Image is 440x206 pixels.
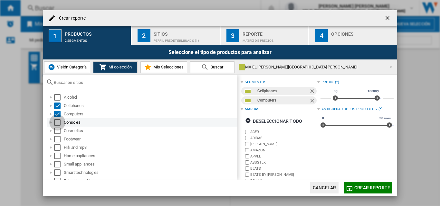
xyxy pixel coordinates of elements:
label: AMAZON [250,148,317,153]
div: 1 [49,29,62,42]
span: Mi colección [107,65,132,69]
div: 3 [226,29,239,42]
button: Visión Categoría [44,61,90,73]
ng-md-icon: Quitar [309,97,317,105]
md-checkbox: Select [54,94,64,101]
span: 0$ [333,89,339,94]
div: Alcohol [64,94,236,101]
md-checkbox: Select [54,144,64,151]
button: Deseleccionar todo [243,115,304,127]
div: Reporte [243,29,306,36]
div: Hifi and mp3 [64,144,236,151]
ng-md-icon: getI18NText('BUTTONS.CLOSE_DIALOG') [384,15,392,22]
md-checkbox: Select [54,169,64,176]
input: brand.name [245,130,249,134]
div: MX EL [PERSON_NAME][GEOGRAPHIC_DATA][PERSON_NAME] [239,63,384,72]
div: Sitios [154,29,217,36]
input: brand.name [245,136,249,140]
md-checkbox: Select [54,136,64,142]
span: 30 años [378,116,392,121]
input: brand.name [245,160,249,165]
button: 3 Reporte Matriz de precios [221,26,309,45]
ng-md-icon: Quitar [309,88,317,96]
button: Mi colección [93,61,138,73]
div: segmentos [245,80,266,85]
span: 10000$ [367,89,380,94]
button: 4 Opciones [309,26,397,45]
div: Productos [65,29,128,36]
input: Buscar en sitios [54,80,234,85]
span: Visión Categoría [55,65,87,69]
div: Cosmetics [64,128,236,134]
button: 1 Productos 2 segmentos [43,26,131,45]
div: Cellphones [257,87,309,95]
md-checkbox: Select [54,153,64,159]
label: ACER [250,130,317,134]
button: Buscar [190,61,234,73]
label: [PERSON_NAME] [250,142,317,147]
div: Computers [64,111,236,117]
span: Crear reporte [354,185,390,190]
div: Smart technologies [64,169,236,176]
div: Seleccione el tipo de productos para analizar [43,45,397,59]
div: Computers [257,96,309,104]
md-checkbox: Select [54,111,64,117]
md-checkbox: Select [54,161,64,167]
button: 2 Sitios Perfil predeterminado (1) [132,26,220,45]
input: brand.name [245,179,249,183]
span: Mis Selecciones [152,65,184,69]
span: Buscar [209,65,223,69]
div: Marcas [245,107,259,112]
label: BEATS BY [PERSON_NAME] [250,172,317,177]
h4: Crear reporte [56,15,86,22]
button: Crear reporte [344,182,392,193]
img: wiser-icon-blue.png [48,63,55,71]
div: Home appliances [64,153,236,159]
label: BEATS [250,166,317,171]
div: 4 [315,29,328,42]
div: 2 [138,29,150,42]
div: Television - video [64,178,236,184]
input: brand.name [245,142,249,146]
div: Small appliances [64,161,236,167]
span: 0 [321,116,325,121]
div: Opciones [331,29,395,36]
label: ASUSTEK [250,160,317,165]
md-checkbox: Select [54,178,64,184]
label: ADIDAS [250,136,317,140]
div: Cellphones [64,103,236,109]
div: Consoles [64,119,236,126]
md-checkbox: Select [54,119,64,126]
div: Precio [321,80,333,85]
input: brand.name [245,166,249,171]
input: brand.name [245,173,249,177]
label: BELKIN [250,178,317,183]
input: brand.name [245,148,249,152]
input: brand.name [245,154,249,158]
md-checkbox: Select [54,128,64,134]
button: Cancelar [310,182,339,193]
button: getI18NText('BUTTONS.CLOSE_DIALOG') [382,12,395,25]
button: Mis Selecciones [140,61,187,73]
div: 2 segmentos [65,36,128,42]
div: Perfil predeterminado (1) [154,36,217,42]
md-checkbox: Select [54,103,64,109]
div: Matriz de precios [243,36,306,42]
div: Deseleccionar todo [245,115,302,127]
label: APPLE [250,154,317,159]
div: Footwear [64,136,236,142]
div: Antigüedad de los productos [321,107,377,112]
